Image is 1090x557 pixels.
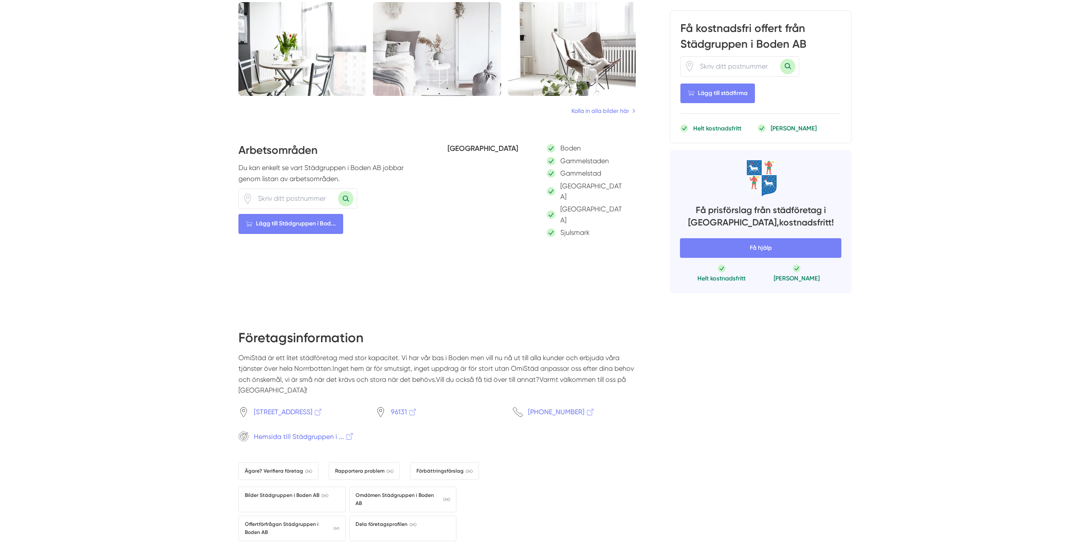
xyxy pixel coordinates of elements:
[680,84,755,103] : Lägg till städfirma
[238,431,362,442] a: Hemsida till Städgruppen i ...
[238,214,343,234] : Lägg till Städgruppen i Bod...
[238,516,346,541] a: Offertförfrågan Städgruppen i Boden AB
[513,407,636,417] a: [PHONE_NUMBER]
[560,143,581,153] p: Boden
[349,516,456,541] a: Dela företagsprofilen
[238,162,427,184] p: Du kan enkelt se vart Städgruppen i Boden AB jobbar genom listan av arbetsområden.
[416,467,473,475] span: Förbättringsförslag
[238,329,636,352] h2: Företagsinformation
[508,2,636,96] img: Bild Städgruppen i Boden AB (Foton Lokalvårdare, Bild Städföretag)
[560,168,601,179] p: Gammelstad
[329,462,400,480] a: Rapportera problem
[238,407,249,417] svg: Pin / Karta
[560,181,625,202] p: [GEOGRAPHIC_DATA]
[245,520,339,537] span: Offertförfrågan Städgruppen i Boden AB
[238,462,318,480] a: Ägare? Verifiera företag
[528,407,595,417] span: [PHONE_NUMBER]
[680,204,841,231] h4: Få prisförslag från städföretag i [GEOGRAPHIC_DATA], kostnadsfritt!
[376,407,386,417] svg: Pin / Karta
[774,274,820,283] p: [PERSON_NAME]
[254,431,354,442] span: Hemsida till Städgruppen i ...
[238,143,427,162] h3: Arbetsområden
[338,191,353,206] button: Sök med postnummer
[560,156,609,166] p: Gammelstaden
[356,491,450,508] span: Omdömen Städgruppen i Boden AB
[560,204,625,225] p: [GEOGRAPHIC_DATA]
[238,352,636,403] p: OmiStäd är ett litet städföretag med stor kapacitet. Vi har vår bas i Boden men vill nu nå ut til...
[410,462,479,480] a: Förbättringsförslag
[238,2,366,96] img: Bild Städgruppen i Boden AB (Foton Lokalvårdare, Bild Städföretag)
[376,407,499,417] a: 96131
[680,21,841,56] h3: Få kostnadsfri offert från Städgruppen i Boden AB
[335,467,393,475] span: Rapportera problem
[697,274,746,283] p: Helt kostnadsfritt
[373,2,501,96] img: Bild Städgruppen i Boden AB (Foton Lokalvårdare, Bild Städföretag)
[684,61,695,72] svg: Pin / Karta
[245,491,328,499] span: Bilder Städgruppen i Boden AB
[513,407,523,417] svg: Telefon
[771,124,817,133] p: [PERSON_NAME]
[680,238,841,258] span: Få hjälp
[684,61,695,72] span: Klicka för att använda din position.
[254,407,323,417] span: [STREET_ADDRESS]
[245,467,312,475] span: Ägare? Verifiera företag
[349,487,456,512] a: Omdömen Städgruppen i Boden AB
[780,59,795,74] button: Sök med postnummer
[391,407,417,417] span: 96131
[695,56,780,76] input: Skriv ditt postnummer
[356,520,416,528] span: Dela företagsprofilen
[571,106,636,115] a: Kolla in alla bilder här
[693,124,741,133] p: Helt kostnadsfritt
[238,407,362,417] a: [STREET_ADDRESS]
[447,143,526,156] h5: [GEOGRAPHIC_DATA]
[560,227,590,238] p: Sjulsmark
[242,193,253,204] svg: Pin / Karta
[242,193,253,204] span: Klicka för att använda din position.
[238,487,346,512] a: Bilder Städgruppen i Boden AB
[253,189,338,208] input: Skriv ditt postnummer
